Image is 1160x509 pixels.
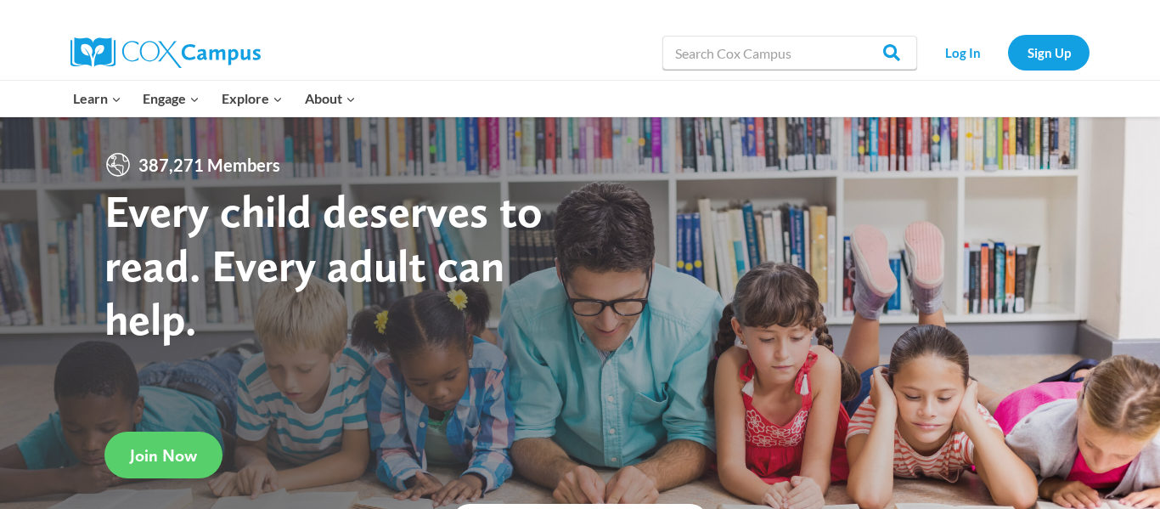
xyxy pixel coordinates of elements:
span: 387,271 Members [132,151,287,178]
span: Learn [73,88,121,110]
nav: Primary Navigation [62,81,366,116]
span: Explore [222,88,283,110]
input: Search Cox Campus [662,36,917,70]
a: Sign Up [1008,35,1090,70]
a: Log In [926,35,1000,70]
span: About [305,88,356,110]
span: Join Now [130,445,197,466]
img: Cox Campus [70,37,261,68]
a: Join Now [104,432,222,478]
strong: Every child deserves to read. Every adult can help. [104,184,543,346]
span: Engage [143,88,200,110]
nav: Secondary Navigation [926,35,1090,70]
